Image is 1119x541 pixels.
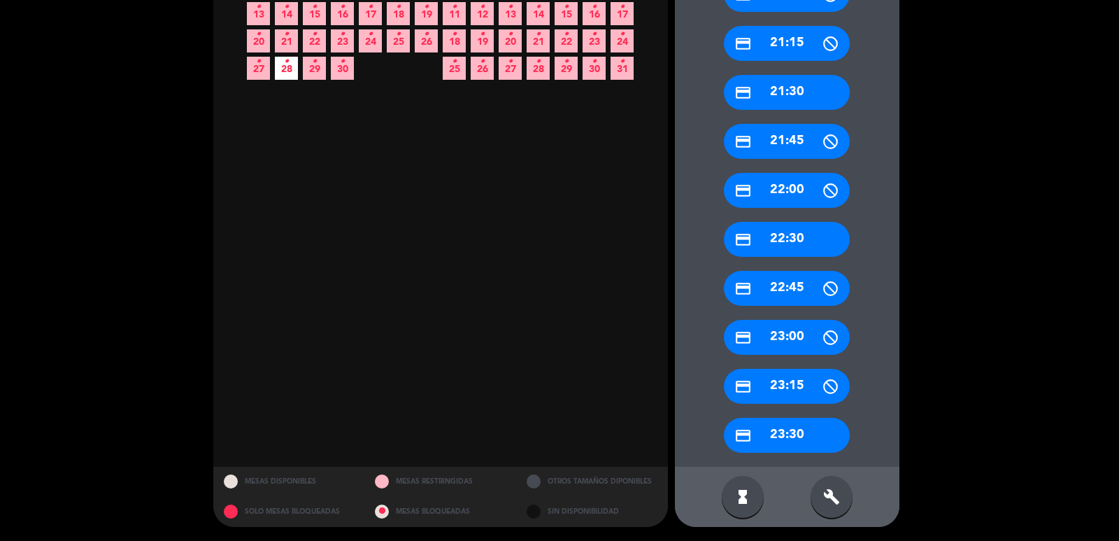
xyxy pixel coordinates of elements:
[213,497,365,527] div: SOLO MESAS BLOQUEADAS
[471,57,494,80] span: 26
[564,50,569,73] i: •
[555,57,578,80] span: 29
[724,75,850,110] div: 21:30
[471,29,494,52] span: 19
[508,23,513,45] i: •
[724,418,850,453] div: 23:30
[499,29,522,52] span: 20
[724,271,850,306] div: 22:45
[620,50,625,73] i: •
[331,29,354,52] span: 23
[527,2,550,25] span: 14
[387,2,410,25] span: 18
[508,50,513,73] i: •
[499,57,522,80] span: 27
[823,489,840,505] i: build
[443,57,466,80] span: 25
[415,29,438,52] span: 26
[611,29,634,52] span: 24
[415,2,438,25] span: 19
[284,50,289,73] i: •
[247,2,270,25] span: 13
[583,29,606,52] span: 23
[611,2,634,25] span: 17
[275,57,298,80] span: 28
[734,182,752,199] i: credit_card
[256,50,261,73] i: •
[734,427,752,444] i: credit_card
[516,467,668,497] div: OTROS TAMAÑOS DIPONIBLES
[592,23,597,45] i: •
[213,467,365,497] div: MESAS DISPONIBLES
[583,57,606,80] span: 30
[527,29,550,52] span: 21
[734,35,752,52] i: credit_card
[275,29,298,52] span: 21
[499,2,522,25] span: 13
[536,50,541,73] i: •
[555,29,578,52] span: 22
[527,57,550,80] span: 28
[247,29,270,52] span: 20
[611,57,634,80] span: 31
[480,50,485,73] i: •
[368,23,373,45] i: •
[303,29,326,52] span: 22
[480,23,485,45] i: •
[312,50,317,73] i: •
[724,26,850,61] div: 21:15
[331,2,354,25] span: 16
[340,50,345,73] i: •
[312,23,317,45] i: •
[247,57,270,80] span: 27
[452,50,457,73] i: •
[564,23,569,45] i: •
[387,29,410,52] span: 25
[284,23,289,45] i: •
[734,280,752,297] i: credit_card
[256,23,261,45] i: •
[536,23,541,45] i: •
[364,497,516,527] div: MESAS BLOQUEADAS
[516,497,668,527] div: SIN DISPONIBILIDAD
[724,222,850,257] div: 22:30
[340,23,345,45] i: •
[359,29,382,52] span: 24
[359,2,382,25] span: 17
[734,231,752,248] i: credit_card
[443,2,466,25] span: 11
[471,2,494,25] span: 12
[452,23,457,45] i: •
[555,2,578,25] span: 15
[592,50,597,73] i: •
[364,467,516,497] div: MESAS RESTRINGIDAS
[734,378,752,395] i: credit_card
[734,133,752,150] i: credit_card
[724,369,850,404] div: 23:15
[583,2,606,25] span: 16
[734,329,752,346] i: credit_card
[724,124,850,159] div: 21:45
[734,489,751,505] i: hourglass_full
[275,2,298,25] span: 14
[331,57,354,80] span: 30
[724,320,850,355] div: 23:00
[396,23,401,45] i: •
[303,2,326,25] span: 15
[724,173,850,208] div: 22:00
[620,23,625,45] i: •
[734,84,752,101] i: credit_card
[303,57,326,80] span: 29
[443,29,466,52] span: 18
[424,23,429,45] i: •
